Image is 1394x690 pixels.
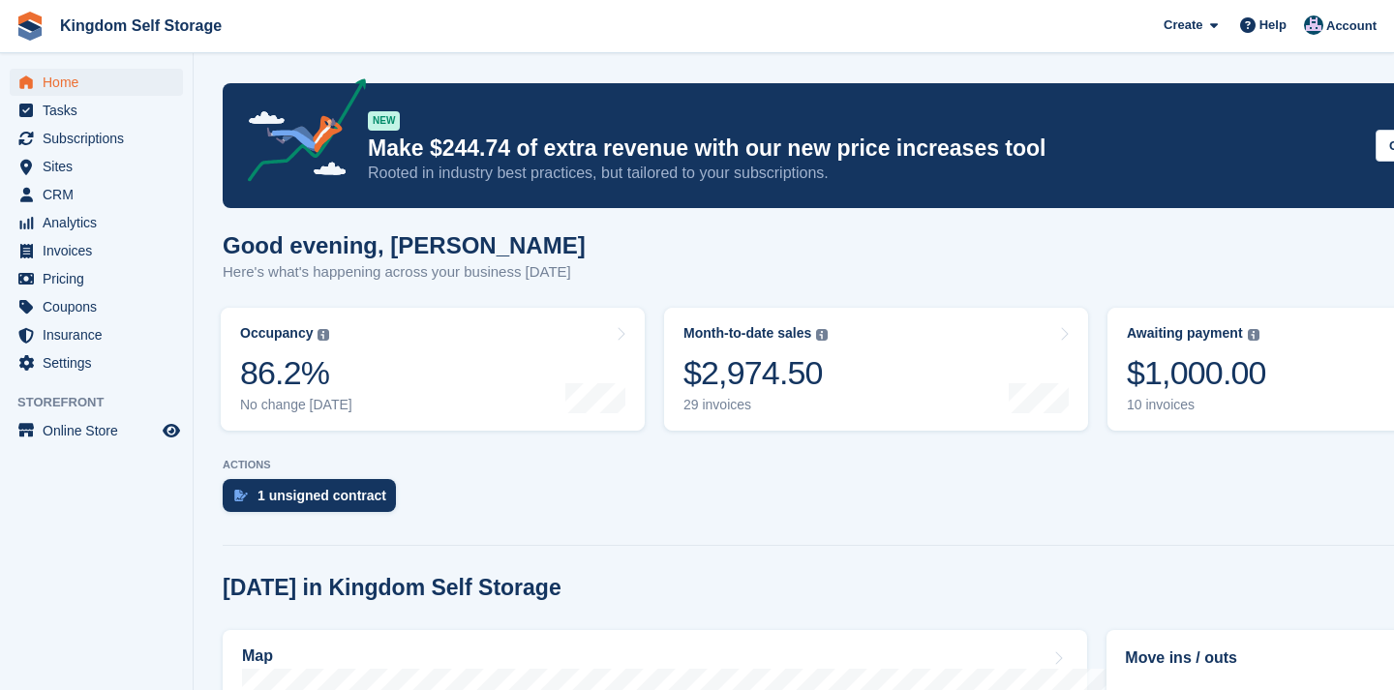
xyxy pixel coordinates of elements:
span: Insurance [43,321,159,348]
span: Tasks [43,97,159,124]
div: 86.2% [240,353,352,393]
div: 29 invoices [683,397,828,413]
div: Awaiting payment [1127,325,1243,342]
div: 10 invoices [1127,397,1266,413]
h2: Map [242,647,273,665]
span: Analytics [43,209,159,236]
div: No change [DATE] [240,397,352,413]
img: Bradley Werlin [1304,15,1323,35]
div: Month-to-date sales [683,325,811,342]
span: Sites [43,153,159,180]
a: Occupancy 86.2% No change [DATE] [221,308,645,431]
p: Rooted in industry best practices, but tailored to your subscriptions. [368,163,1360,184]
a: menu [10,349,183,376]
div: Occupancy [240,325,313,342]
a: Kingdom Self Storage [52,10,229,42]
a: menu [10,265,183,292]
a: Preview store [160,419,183,442]
p: Make $244.74 of extra revenue with our new price increases tool [368,135,1360,163]
h2: [DATE] in Kingdom Self Storage [223,575,561,601]
img: price-adjustments-announcement-icon-8257ccfd72463d97f412b2fc003d46551f7dbcb40ab6d574587a9cd5c0d94... [231,78,367,189]
span: Pricing [43,265,159,292]
span: Help [1259,15,1287,35]
span: Settings [43,349,159,376]
img: icon-info-grey-7440780725fd019a000dd9b08b2336e03edf1995a4989e88bcd33f0948082b44.svg [318,329,329,341]
a: menu [10,125,183,152]
a: menu [10,97,183,124]
a: menu [10,321,183,348]
img: stora-icon-8386f47178a22dfd0bd8f6a31ec36ba5ce8667c1dd55bd0f319d3a0aa187defe.svg [15,12,45,41]
span: Create [1164,15,1202,35]
a: 1 unsigned contract [223,479,406,522]
span: Account [1326,16,1377,36]
a: menu [10,69,183,96]
div: $1,000.00 [1127,353,1266,393]
span: Invoices [43,237,159,264]
span: Subscriptions [43,125,159,152]
span: Online Store [43,417,159,444]
a: menu [10,153,183,180]
a: menu [10,237,183,264]
img: icon-info-grey-7440780725fd019a000dd9b08b2336e03edf1995a4989e88bcd33f0948082b44.svg [816,329,828,341]
span: Coupons [43,293,159,320]
a: menu [10,209,183,236]
img: icon-info-grey-7440780725fd019a000dd9b08b2336e03edf1995a4989e88bcd33f0948082b44.svg [1248,329,1259,341]
div: 1 unsigned contract [258,488,386,503]
img: contract_signature_icon-13c848040528278c33f63329250d36e43548de30e8caae1d1a13099fd9432cc5.svg [234,490,248,501]
a: menu [10,293,183,320]
a: menu [10,417,183,444]
div: NEW [368,111,400,131]
span: CRM [43,181,159,208]
h1: Good evening, [PERSON_NAME] [223,232,586,258]
div: $2,974.50 [683,353,828,393]
p: Here's what's happening across your business [DATE] [223,261,586,284]
span: Storefront [17,393,193,412]
a: Month-to-date sales $2,974.50 29 invoices [664,308,1088,431]
span: Home [43,69,159,96]
a: menu [10,181,183,208]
